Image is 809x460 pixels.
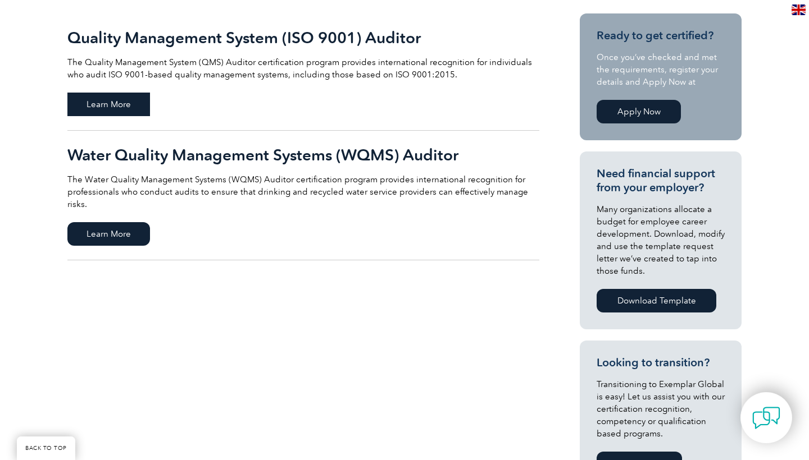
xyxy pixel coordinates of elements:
p: The Quality Management System (QMS) Auditor certification program provides international recognit... [67,56,539,81]
h3: Ready to get certified? [597,29,725,43]
p: Many organizations allocate a budget for employee career development. Download, modify and use th... [597,203,725,277]
a: Apply Now [597,100,681,123]
a: Water Quality Management Systems (WQMS) Auditor The Water Quality Management Systems (WQMS) Audit... [67,131,539,260]
p: Transitioning to Exemplar Global is easy! Let us assist you with our certification recognition, c... [597,378,725,440]
h3: Looking to transition? [597,356,725,370]
img: en [792,4,806,15]
a: Quality Management System (ISO 9001) Auditor The Quality Management System (QMS) Auditor certific... [67,13,539,131]
a: BACK TO TOP [17,436,75,460]
p: The Water Quality Management Systems (WQMS) Auditor certification program provides international ... [67,173,539,210]
h3: Need financial support from your employer? [597,167,725,195]
span: Learn More [67,222,150,246]
h2: Water Quality Management Systems (WQMS) Auditor [67,146,539,164]
a: Download Template [597,289,716,312]
p: Once you’ve checked and met the requirements, register your details and Apply Now at [597,51,725,88]
h2: Quality Management System (ISO 9001) Auditor [67,29,539,47]
span: Learn More [67,93,150,116]
img: contact-chat.png [752,404,780,432]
